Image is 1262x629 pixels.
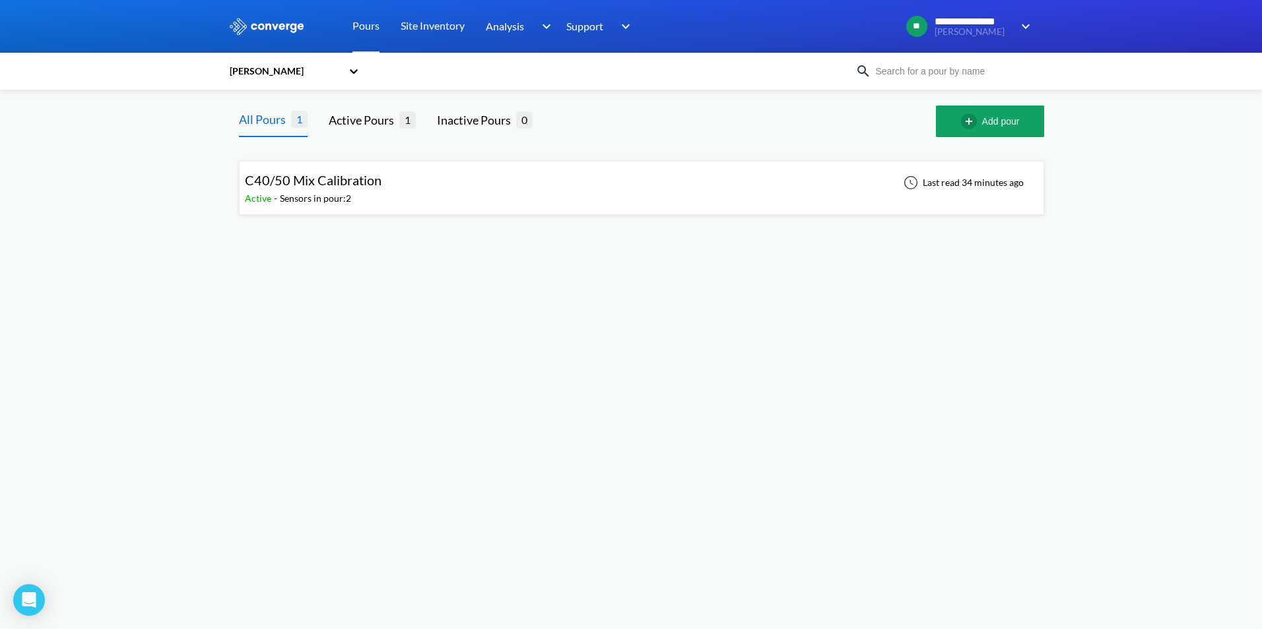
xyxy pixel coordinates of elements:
[961,113,982,129] img: add-circle-outline.svg
[613,18,634,34] img: downArrow.svg
[871,64,1031,78] input: Search for a pour by name
[855,63,871,79] img: icon-search.svg
[1013,18,1034,34] img: downArrow.svg
[566,18,603,34] span: Support
[329,111,399,129] div: Active Pours
[399,111,416,128] span: 1
[896,175,1028,191] div: Last read 34 minutes ago
[291,111,308,127] span: 1
[486,18,524,34] span: Analysis
[245,193,274,204] span: Active
[13,584,45,616] div: Open Intercom Messenger
[239,110,291,129] div: All Pours
[533,18,554,34] img: downArrow.svg
[274,193,280,204] span: -
[245,172,382,188] span: C40/50 Mix Calibration
[228,18,305,35] img: logo_ewhite.svg
[516,111,533,128] span: 0
[935,27,1013,37] span: [PERSON_NAME]
[437,111,516,129] div: Inactive Pours
[228,64,342,78] div: [PERSON_NAME]
[280,191,351,206] div: Sensors in pour: 2
[936,105,1044,137] button: Add pour
[239,176,1044,187] a: C40/50 Mix CalibrationActive-Sensors in pour:2Last read 34 minutes ago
